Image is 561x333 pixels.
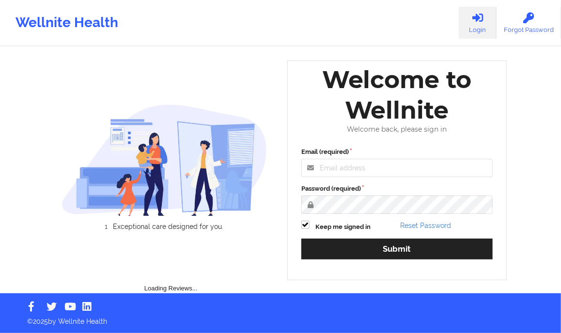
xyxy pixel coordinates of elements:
a: Reset Password [400,222,451,229]
img: wellnite-auth-hero_200.c722682e.png [62,104,267,216]
label: Keep me signed in [315,222,371,232]
label: Password (required) [301,184,493,194]
p: © 2025 by Wellnite Health [20,310,541,326]
label: Email (required) [301,147,493,157]
div: Welcome to Wellnite [295,64,499,125]
button: Submit [301,239,493,259]
div: Welcome back, please sign in [295,125,499,134]
a: Forgot Password [497,7,561,39]
input: Email address [301,159,493,177]
li: Exceptional care designed for you. [70,223,267,230]
a: Login [459,7,497,39]
div: Loading Reviews... [62,247,281,293]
